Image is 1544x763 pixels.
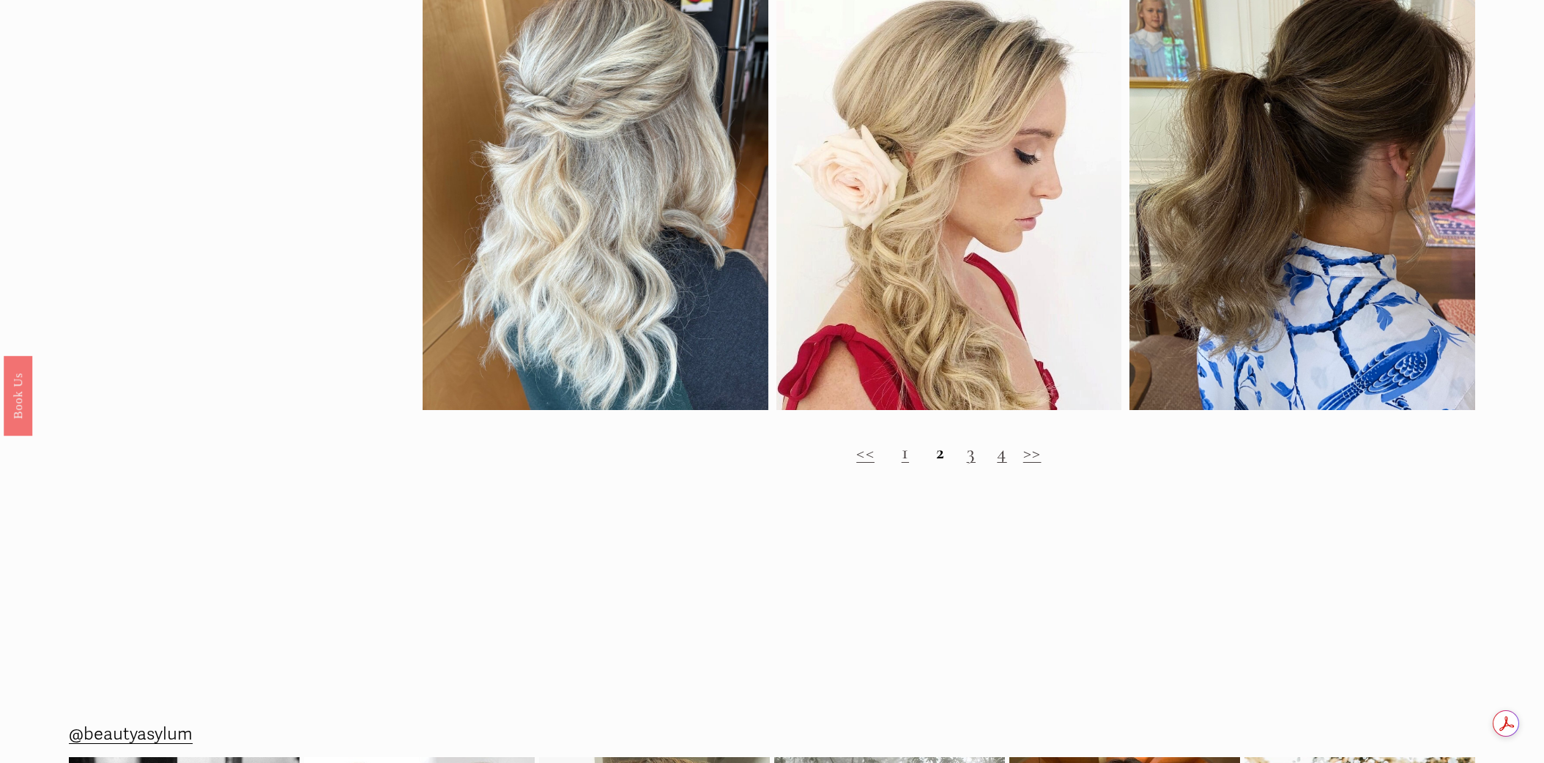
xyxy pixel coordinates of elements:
a: 4 [997,440,1006,464]
a: 1 [902,440,909,464]
a: << [856,440,875,464]
a: >> [1023,440,1042,464]
a: Book Us [4,356,32,436]
strong: 2 [936,440,945,464]
a: 3 [967,440,976,464]
a: @beautyasylum [69,719,193,751]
